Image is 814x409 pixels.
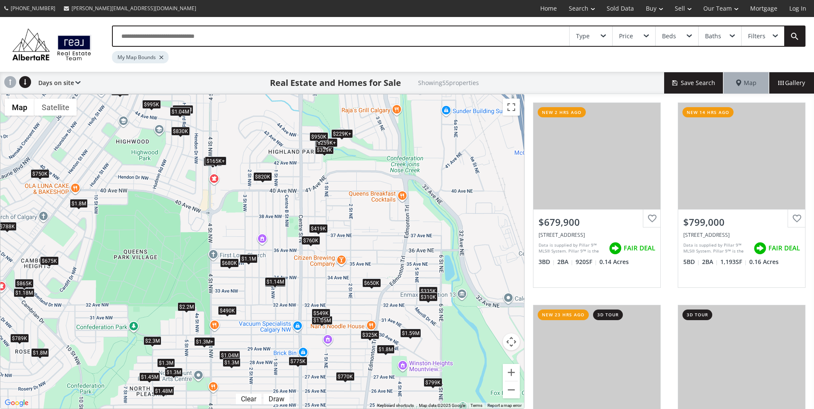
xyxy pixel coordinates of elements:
[111,86,129,95] div: $1.1M
[223,358,241,366] div: $1.3M
[768,244,800,253] span: FAIR DEAL
[157,358,175,367] div: $1.3M
[683,216,800,229] div: $799,000
[769,72,814,94] div: Gallery
[14,288,34,297] div: $1.18M
[34,72,80,94] div: Days on site
[525,94,669,296] a: new 2 hrs ago$679,900[STREET_ADDRESS]Data is supplied by Pillar 9™ MLS® System. Pillar 9™ is the ...
[377,344,395,353] div: $1.8M
[165,368,183,377] div: $1.3M
[34,99,77,116] button: Show satellite imagery
[253,172,272,181] div: $820K
[218,306,237,315] div: $490K
[424,378,442,386] div: $799K
[309,224,328,233] div: $419K
[419,403,465,408] span: Map data ©2025 Google
[171,126,190,135] div: $830K
[503,333,520,350] button: Map camera controls
[724,72,769,94] div: Map
[9,26,95,62] img: Logo
[142,99,161,108] div: $995K
[310,132,328,141] div: $950K
[336,372,355,381] div: $770K
[557,258,573,266] span: 2 BA
[418,80,479,86] h2: Showing 55 properties
[539,242,605,255] div: Data is supplied by Pillar 9™ MLS® System. Pillar 9™ is the owner of the copyright in its MLS® Sy...
[31,348,49,357] div: $1.8M
[301,236,320,244] div: $760K
[669,94,814,296] a: new 14 hrs ago$799,000[STREET_ADDRESS]Data is supplied by Pillar 9™ MLS® System. Pillar 9™ is the...
[331,129,353,138] div: $229K+
[203,157,222,166] div: $150K
[315,137,334,146] div: $270K
[11,5,55,12] span: [PHONE_NUMBER]
[112,51,169,63] div: My Map Bounds
[607,240,624,257] img: rating icon
[683,258,700,266] span: 5 BD
[503,99,520,116] button: Toggle fullscreen view
[219,351,240,360] div: $1.04M
[503,364,520,381] button: Zoom in
[265,277,286,286] div: $1.14M
[60,0,201,16] a: [PERSON_NAME][EMAIL_ADDRESS][DOMAIN_NAME]
[683,242,749,255] div: Data is supplied by Pillar 9™ MLS® System. Pillar 9™ is the owner of the copyright in its MLS® Sy...
[312,315,332,324] div: $1.05M
[40,256,59,265] div: $675K
[419,287,438,295] div: $335K
[664,72,724,94] button: Save Search
[236,395,261,403] div: Click to clear.
[205,156,226,165] div: $165K+
[240,254,258,263] div: $1.1M
[172,105,193,114] div: $1.05M
[267,395,287,403] div: Draw
[220,258,239,267] div: $680K
[15,278,34,287] div: $865K
[70,199,88,208] div: $1.8M
[139,372,160,381] div: $1.45M
[751,240,768,257] img: rating icon
[576,33,590,39] div: Type
[31,169,49,178] div: $750K
[362,278,381,287] div: $650K
[720,258,747,266] span: 1,193 SF
[194,337,215,346] div: $1.3M+
[10,333,29,342] div: $789K
[624,244,655,253] span: FAIR DEAL
[705,33,721,39] div: Baths
[315,145,334,154] div: $329K
[316,138,338,147] div: $259K+
[312,309,330,318] div: $549K
[539,216,655,229] div: $679,900
[5,99,34,116] button: Show street map
[289,357,307,366] div: $775K
[239,395,258,403] div: Clear
[539,231,655,239] div: 427 35 Avenue NW, Calgary, AB T2K 0C2
[683,231,800,239] div: 624 26 Avenue NE, Calgary, AB T2E 1Z5
[576,258,597,266] span: 920 SF
[178,302,195,311] div: $2.2M
[599,258,629,266] span: 0.14 Acres
[170,107,191,116] div: $1.04M
[143,336,161,345] div: $2.3M
[539,258,555,266] span: 3 BD
[377,403,414,409] button: Keyboard shortcuts
[749,258,779,266] span: 0.16 Acres
[270,77,401,89] h1: Real Estate and Homes for Sale
[264,395,289,403] div: Click to draw.
[3,398,31,409] a: Open this area in Google Maps (opens a new window)
[487,403,522,408] a: Report a map error
[153,386,174,395] div: $1.48M
[470,403,482,408] a: Terms
[748,33,765,39] div: Filters
[400,329,421,338] div: $1.59M
[3,398,31,409] img: Google
[619,33,633,39] div: Price
[736,79,757,87] span: Map
[361,330,379,339] div: $325K
[702,258,718,266] span: 2 BA
[662,33,676,39] div: Beds
[778,79,805,87] span: Gallery
[72,5,196,12] span: [PERSON_NAME][EMAIL_ADDRESS][DOMAIN_NAME]
[503,381,520,398] button: Zoom out
[419,292,438,301] div: $310K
